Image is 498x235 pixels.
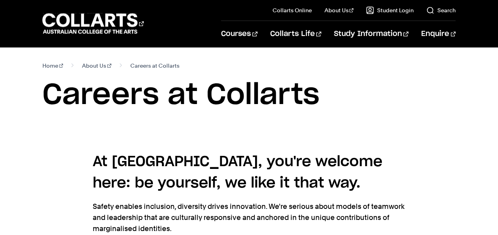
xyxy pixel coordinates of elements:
a: Search [426,6,456,14]
a: Collarts Life [270,21,321,47]
h4: At [GEOGRAPHIC_DATA], you're welcome here: be yourself, we like it that way. [93,151,406,194]
a: Study Information [334,21,408,47]
a: About Us [82,60,111,71]
a: Courses [221,21,257,47]
a: About Us [324,6,354,14]
h1: Careers at Collarts [42,78,456,113]
a: Home [42,60,63,71]
a: Enquire [421,21,456,47]
span: Careers at Collarts [130,60,179,71]
a: Collarts Online [273,6,312,14]
a: Student Login [366,6,414,14]
div: Go to homepage [42,12,144,35]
